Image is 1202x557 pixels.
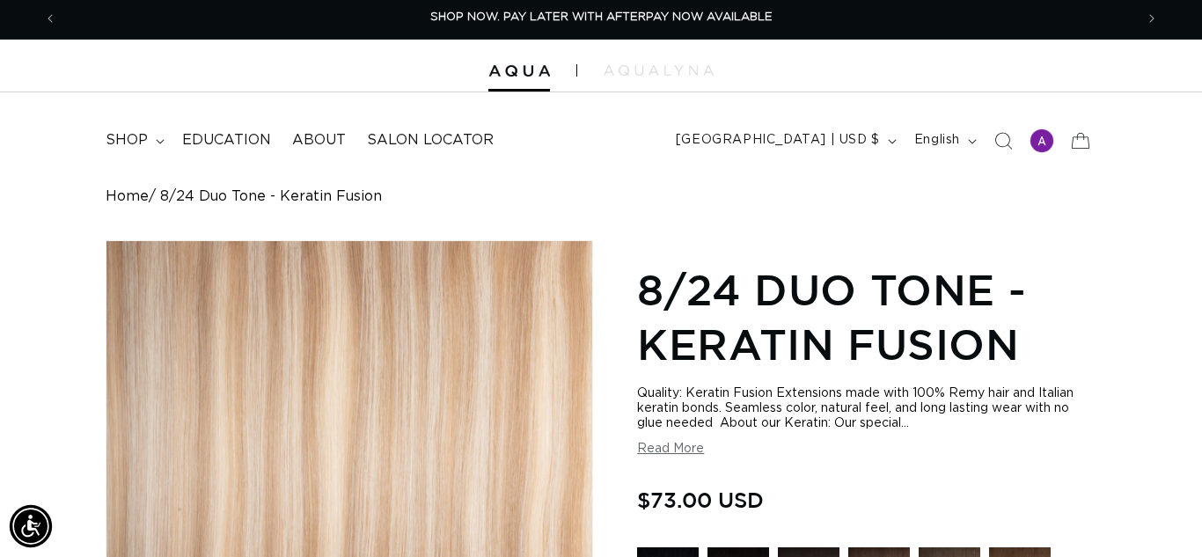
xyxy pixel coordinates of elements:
span: shop [106,131,148,150]
summary: shop [95,121,172,160]
a: About [282,121,356,160]
button: English [904,124,984,158]
button: [GEOGRAPHIC_DATA] | USD $ [665,124,904,158]
div: Quality: Keratin Fusion Extensions made with 100% Remy hair and Italian keratin bonds. Seamless c... [637,386,1096,431]
span: SHOP NOW. PAY LATER WITH AFTERPAY NOW AVAILABLE [430,11,773,23]
span: 8/24 Duo Tone - Keratin Fusion [160,188,382,205]
span: $73.00 USD [637,483,764,517]
nav: breadcrumbs [106,188,1096,205]
iframe: Chat Widget [1114,473,1202,557]
summary: Search [984,121,1022,160]
span: English [914,131,960,150]
span: [GEOGRAPHIC_DATA] | USD $ [676,131,880,150]
button: Previous announcement [31,2,70,35]
a: Education [172,121,282,160]
div: Accessibility Menu [10,505,52,547]
button: Next announcement [1132,2,1171,35]
img: aqualyna.com [604,65,714,76]
span: Education [182,131,271,150]
img: Aqua Hair Extensions [488,65,550,77]
h1: 8/24 Duo Tone - Keratin Fusion [637,262,1096,372]
span: About [292,131,346,150]
a: Home [106,188,149,205]
button: Read More [637,442,704,457]
span: Salon Locator [367,131,494,150]
a: Salon Locator [356,121,504,160]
